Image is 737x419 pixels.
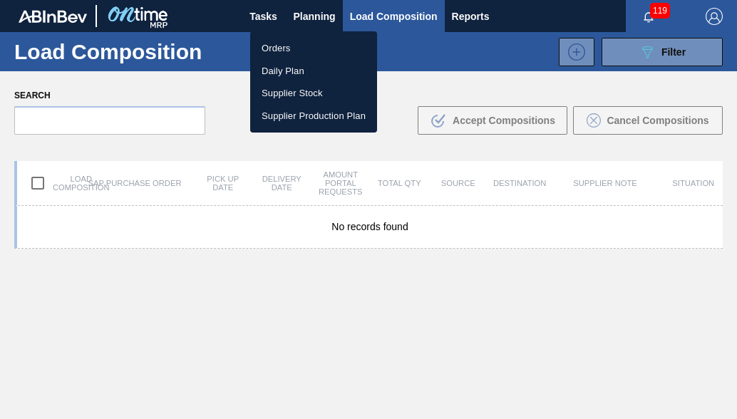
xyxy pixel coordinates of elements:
a: Orders [250,37,377,60]
a: Supplier Production Plan [250,105,377,128]
a: Daily Plan [250,60,377,83]
a: Supplier Stock [250,82,377,105]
